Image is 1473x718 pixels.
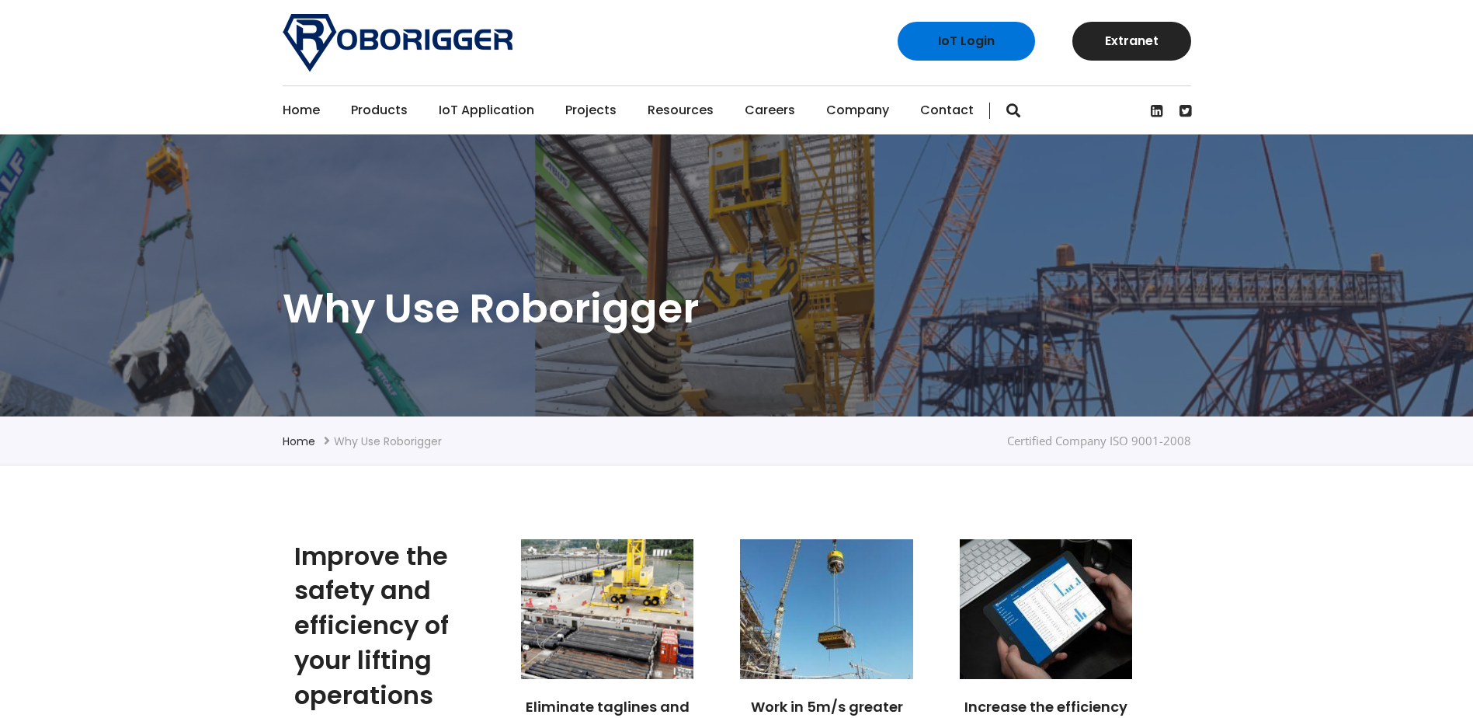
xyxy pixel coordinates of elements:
a: Contact [920,86,974,134]
a: IoT Login [898,22,1035,61]
img: Roborigger [283,14,512,71]
a: Company [826,86,889,134]
a: Projects [565,86,617,134]
a: IoT Application [439,86,534,134]
a: Careers [745,86,795,134]
h1: Why use Roborigger [283,282,1191,335]
a: Products [351,86,408,134]
div: Certified Company ISO 9001-2008 [1007,430,1191,451]
li: Why use Roborigger [334,432,442,451]
a: Home [283,434,315,449]
a: Resources [648,86,714,134]
a: Home [283,86,320,134]
a: Extranet [1072,22,1191,61]
h2: Improve the safety and efficiency of your lifting operations [294,539,475,713]
img: Roborigger load control device for crane lifting on Alec's One Zaabeel site [740,539,912,679]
